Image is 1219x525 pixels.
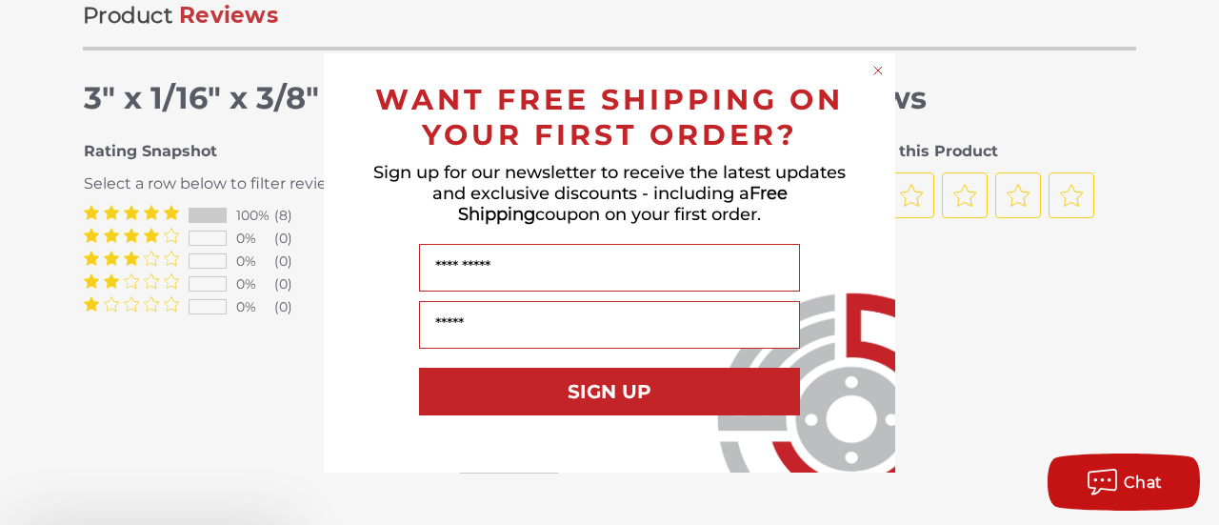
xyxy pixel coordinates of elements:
[1124,474,1163,492] span: Chat
[419,368,800,415] button: SIGN UP
[869,61,888,80] button: Close dialog
[375,82,844,152] span: WANT FREE SHIPPING ON YOUR FIRST ORDER?
[1048,454,1200,511] button: Chat
[373,162,846,225] span: Sign up for our newsletter to receive the latest updates and exclusive discounts - including a co...
[458,183,788,225] span: Free Shipping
